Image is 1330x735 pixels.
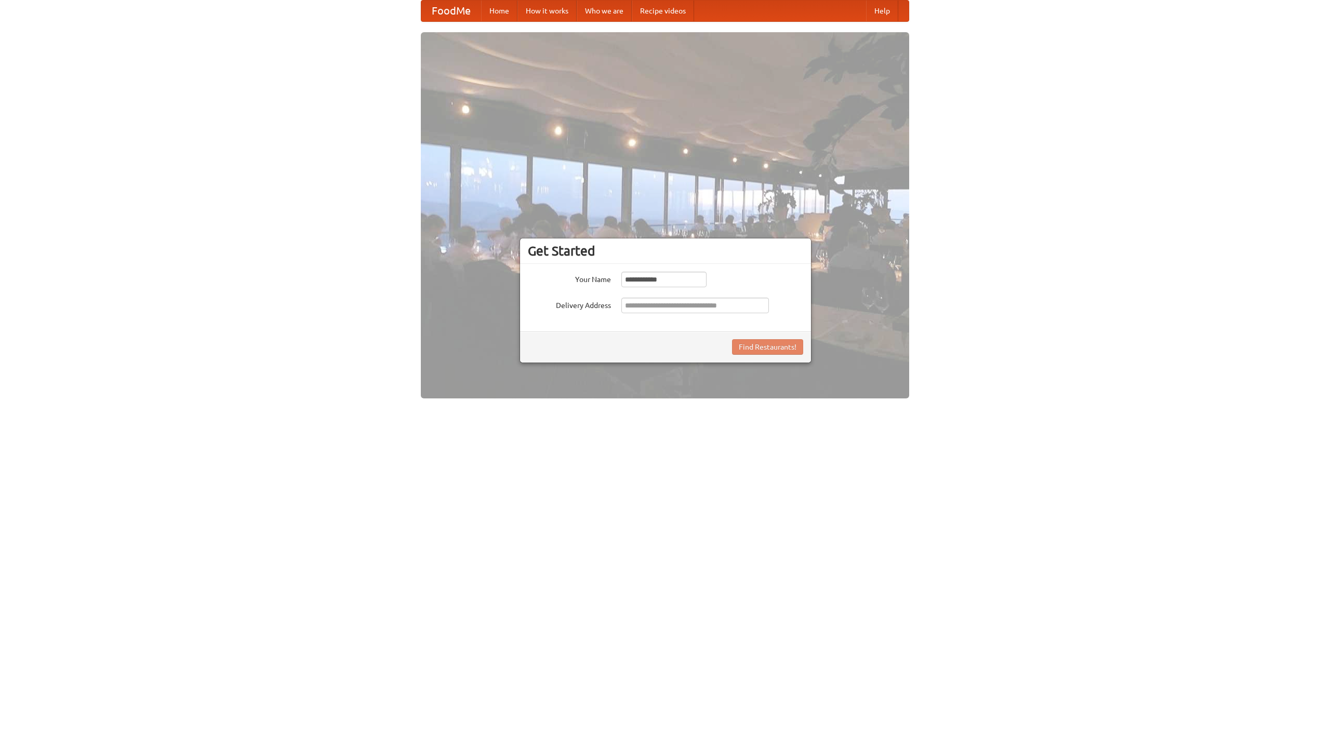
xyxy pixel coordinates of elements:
a: FoodMe [421,1,481,21]
a: Home [481,1,517,21]
a: Recipe videos [632,1,694,21]
a: Who we are [577,1,632,21]
a: How it works [517,1,577,21]
button: Find Restaurants! [732,339,803,355]
label: Your Name [528,272,611,285]
h3: Get Started [528,243,803,259]
a: Help [866,1,898,21]
label: Delivery Address [528,298,611,311]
